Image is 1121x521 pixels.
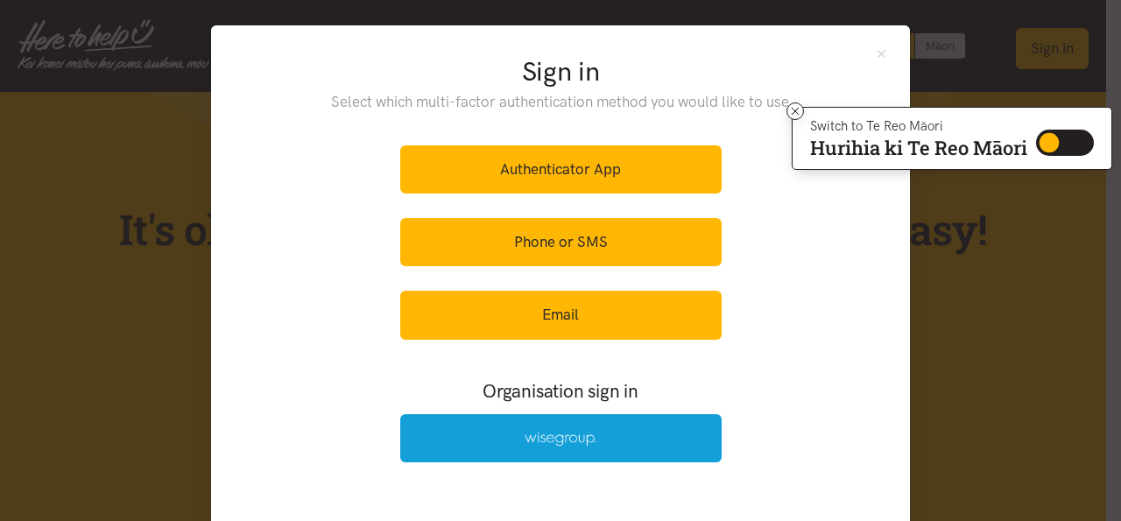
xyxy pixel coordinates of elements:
p: Select which multi-factor authentication method you would like to use [296,90,826,114]
a: Email [400,291,722,339]
h2: Sign in [296,53,826,90]
p: Hurihia ki Te Reo Māori [810,140,1027,156]
p: Switch to Te Reo Māori [810,121,1027,131]
a: Phone or SMS [400,218,722,266]
a: Authenticator App [400,145,722,194]
button: Close [874,46,889,61]
img: Wise Group [525,432,596,447]
h3: Organisation sign in [352,378,769,404]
